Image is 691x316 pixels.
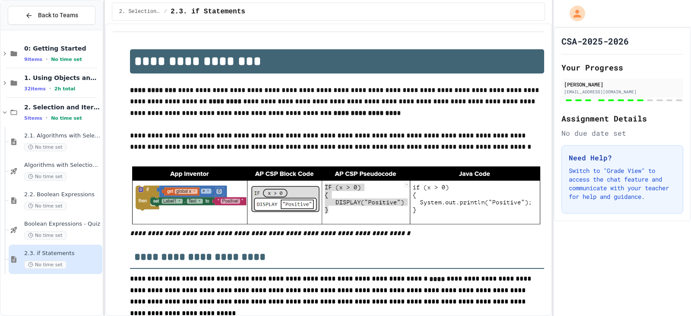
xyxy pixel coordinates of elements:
[24,115,42,121] span: 5 items
[24,250,101,257] span: 2.3. if Statements
[561,128,683,138] div: No due date set
[561,35,629,47] h1: CSA-2025-2026
[54,86,76,92] span: 2h total
[51,57,82,62] span: No time set
[24,172,67,181] span: No time set
[561,112,683,124] h2: Assignment Details
[569,166,676,201] p: Switch to "Grade View" to access the chat feature and communicate with your teacher for help and ...
[24,103,101,111] span: 2. Selection and Iteration
[564,89,681,95] div: [EMAIL_ADDRESS][DOMAIN_NAME]
[24,202,67,210] span: No time set
[24,191,101,198] span: 2.2. Boolean Expressions
[24,132,101,140] span: 2.1. Algorithms with Selection and Repetition
[38,11,78,20] span: Back to Teams
[24,143,67,151] span: No time set
[24,261,67,269] span: No time set
[24,220,101,228] span: Boolean Expressions - Quiz
[46,56,48,63] span: •
[8,6,95,25] button: Back to Teams
[619,244,682,281] iframe: chat widget
[655,281,682,307] iframe: chat widget
[24,74,101,82] span: 1. Using Objects and Methods
[561,3,587,23] div: My Account
[164,8,167,15] span: /
[49,85,51,92] span: •
[171,6,245,17] span: 2.3. if Statements
[569,153,676,163] h3: Need Help?
[24,86,46,92] span: 32 items
[46,115,48,121] span: •
[119,8,161,15] span: 2. Selection and Iteration
[51,115,82,121] span: No time set
[24,45,101,52] span: 0: Getting Started
[24,57,42,62] span: 9 items
[564,80,681,88] div: [PERSON_NAME]
[24,162,101,169] span: Algorithms with Selection and Repetition - Topic 2.1
[24,231,67,239] span: No time set
[561,61,683,73] h2: Your Progress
